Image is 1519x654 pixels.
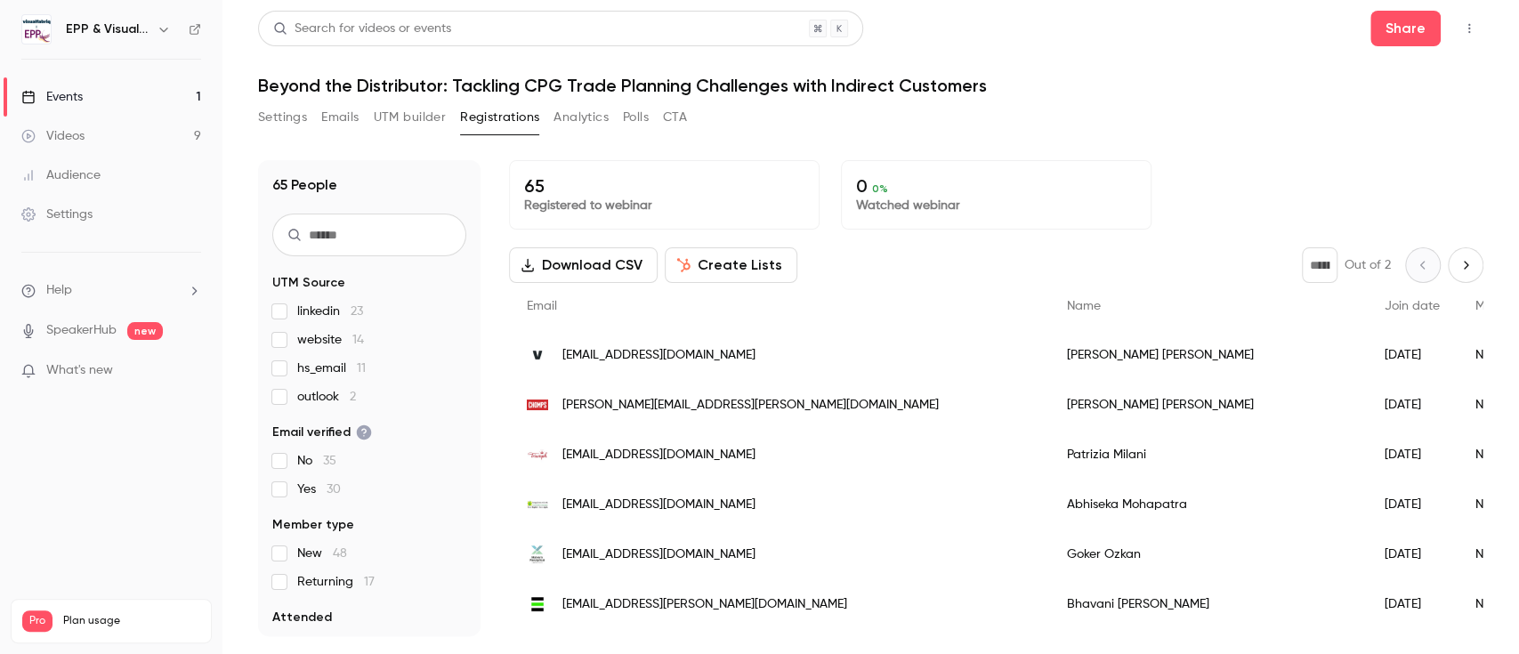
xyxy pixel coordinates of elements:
img: triumph.com [527,444,548,465]
div: Goker Ozkan [1049,529,1367,579]
span: linkedin [297,303,363,320]
span: [EMAIL_ADDRESS][DOMAIN_NAME] [562,545,755,564]
span: outlook [297,388,356,406]
img: visualfabriq.com [527,344,548,366]
span: Member type [272,516,354,534]
button: Registrations [460,103,539,132]
span: website [297,331,364,349]
p: 0 [856,175,1136,197]
div: [PERSON_NAME] [PERSON_NAME] [1049,330,1367,380]
span: Join date [1385,300,1440,312]
span: 35 [323,455,336,467]
span: [PERSON_NAME][EMAIL_ADDRESS][PERSON_NAME][DOMAIN_NAME] [562,396,939,415]
span: 30 [327,483,341,496]
div: [DATE] [1367,380,1458,430]
div: [DATE] [1367,480,1458,529]
div: [DATE] [1367,579,1458,629]
span: Email [527,300,557,312]
li: help-dropdown-opener [21,281,201,300]
button: Download CSV [509,247,658,283]
img: haleon.com [527,593,548,615]
span: 17 [364,576,375,588]
button: Polls [623,103,649,132]
p: Watched webinar [856,197,1136,214]
span: [EMAIL_ADDRESS][DOMAIN_NAME] [562,446,755,464]
div: Patrizia Milani [1049,430,1367,480]
img: chomps.com [527,400,548,410]
p: Out of 2 [1345,256,1391,274]
a: SpeakerHub [46,321,117,340]
span: 48 [333,547,347,560]
p: 65 [524,175,804,197]
div: Videos [21,127,85,145]
div: [DATE] [1367,430,1458,480]
div: Bhavani [PERSON_NAME] [1049,579,1367,629]
span: UTM Source [272,274,345,292]
span: No [297,452,336,470]
div: Abhiseka Mohapatra [1049,480,1367,529]
button: Emails [321,103,359,132]
button: Create Lists [665,247,797,283]
div: Search for videos or events [273,20,451,38]
span: 2 [350,391,356,403]
button: Settings [258,103,307,132]
span: Help [46,281,72,300]
span: [EMAIL_ADDRESS][PERSON_NAME][DOMAIN_NAME] [562,595,847,614]
span: 23 [351,305,363,318]
button: CTA [663,103,687,132]
button: Share [1370,11,1441,46]
img: malvernpanalytical.com [527,544,548,565]
span: [EMAIL_ADDRESS][DOMAIN_NAME] [562,346,755,365]
span: Pro [22,610,53,632]
p: Registered to webinar [524,197,804,214]
span: What's new [46,361,113,380]
img: happiestminds.com [527,494,548,515]
div: [DATE] [1367,330,1458,380]
div: Settings [21,206,93,223]
span: Returning [297,573,375,591]
h6: EPP & Visualfabriq [66,20,149,38]
button: Analytics [553,103,609,132]
span: hs_email [297,359,366,377]
span: Attended [272,609,332,626]
div: Audience [21,166,101,184]
span: Yes [297,480,341,498]
button: Next page [1448,247,1483,283]
span: new [127,322,163,340]
div: [DATE] [1367,529,1458,579]
h1: Beyond the Distributor: Tackling CPG Trade Planning Challenges with Indirect Customers [258,75,1483,96]
div: Events [21,88,83,106]
span: 0 % [872,182,888,195]
img: EPP & Visualfabriq [22,15,51,44]
span: Email verified [272,424,372,441]
span: 14 [352,334,364,346]
span: New [297,545,347,562]
span: Name [1067,300,1101,312]
span: [EMAIL_ADDRESS][DOMAIN_NAME] [562,496,755,514]
span: Plan usage [63,614,200,628]
div: [PERSON_NAME] [PERSON_NAME] [1049,380,1367,430]
button: UTM builder [374,103,446,132]
h1: 65 People [272,174,337,196]
span: 11 [357,362,366,375]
